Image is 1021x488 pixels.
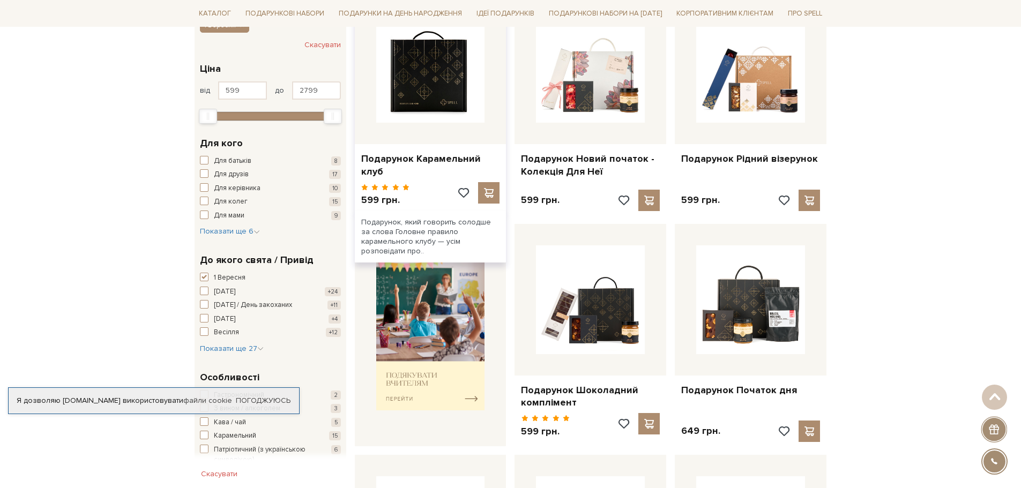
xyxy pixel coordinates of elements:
[329,314,341,324] span: +4
[200,227,260,236] span: Показати ще 6
[183,396,232,405] a: файли cookie
[214,183,260,194] span: Для керівника
[200,273,341,283] button: 1 Вересня
[195,466,244,483] button: Скасувати
[784,5,826,22] a: Про Spell
[200,226,260,237] button: Показати ще 6
[200,344,264,353] span: Показати ще 27
[325,287,341,296] span: +24
[376,14,485,123] img: Подарунок Карамельний клуб
[331,211,341,220] span: 9
[214,327,239,338] span: Весілля
[200,431,341,441] button: Карамельний 15
[331,156,341,166] span: 8
[331,445,341,454] span: 6
[200,300,341,311] button: [DATE] / День закоханих +11
[329,184,341,193] span: 10
[200,169,341,180] button: Для друзів 17
[292,81,341,100] input: Ціна
[672,4,778,22] a: Корпоративним клієнтам
[200,417,341,428] button: Кава / чай 5
[214,287,235,297] span: [DATE]
[329,431,341,440] span: 15
[329,170,341,179] span: 17
[236,396,290,406] a: Погоджуюсь
[355,211,506,263] div: Подарунок, який говорить солодше за слова Головне правило карамельного клубу — усім розповідати п...
[331,404,341,413] span: 3
[200,86,210,95] span: від
[214,431,256,441] span: Карамельний
[214,197,248,207] span: Для колег
[275,86,284,95] span: до
[521,153,660,178] a: Подарунок Новий початок - Колекція Для Неї
[327,301,341,310] span: +11
[326,328,341,337] span: +12
[218,81,267,100] input: Ціна
[199,109,217,124] div: Min
[681,425,720,437] p: 649 грн.
[200,211,341,221] button: Для мами 9
[200,314,341,325] button: [DATE] +4
[331,418,341,427] span: 5
[200,136,243,151] span: Для кого
[214,300,292,311] span: [DATE] / День закоханих
[241,5,329,22] a: Подарункові набори
[214,273,245,283] span: 1 Вересня
[200,287,341,297] button: [DATE] +24
[214,169,249,180] span: Для друзів
[214,314,235,325] span: [DATE]
[9,396,299,406] div: Я дозволяю [DOMAIN_NAME] використовувати
[376,260,485,410] img: banner
[472,5,539,22] a: Ідеї подарунків
[521,384,660,409] a: Подарунок Шоколадний комплімент
[200,62,221,76] span: Ціна
[681,194,720,206] p: 599 грн.
[200,253,314,267] span: До якого свята / Привід
[200,327,341,338] button: Весілля +12
[361,153,500,178] a: Подарунок Карамельний клуб
[214,156,251,167] span: Для батьків
[214,211,244,221] span: Для мами
[200,156,341,167] button: Для батьків 8
[200,445,341,466] button: Патріотичний (з українською символікою) 6
[200,183,341,194] button: Для керівника 10
[545,4,666,22] a: Подарункові набори на [DATE]
[331,391,341,400] span: 2
[214,445,311,466] span: Патріотичний (з українською символікою)
[195,5,235,22] a: Каталог
[304,36,341,54] button: Скасувати
[329,197,341,206] span: 15
[200,343,264,354] button: Показати ще 27
[681,153,820,165] a: Подарунок Рідний візерунок
[681,384,820,396] a: Подарунок Початок дня
[200,197,341,207] button: Для колег 15
[361,194,410,206] p: 599 грн.
[324,109,342,124] div: Max
[214,417,246,428] span: Кава / чай
[521,425,570,438] p: 599 грн.
[334,5,466,22] a: Подарунки на День народження
[200,370,259,385] span: Особливості
[521,194,560,206] p: 599 грн.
